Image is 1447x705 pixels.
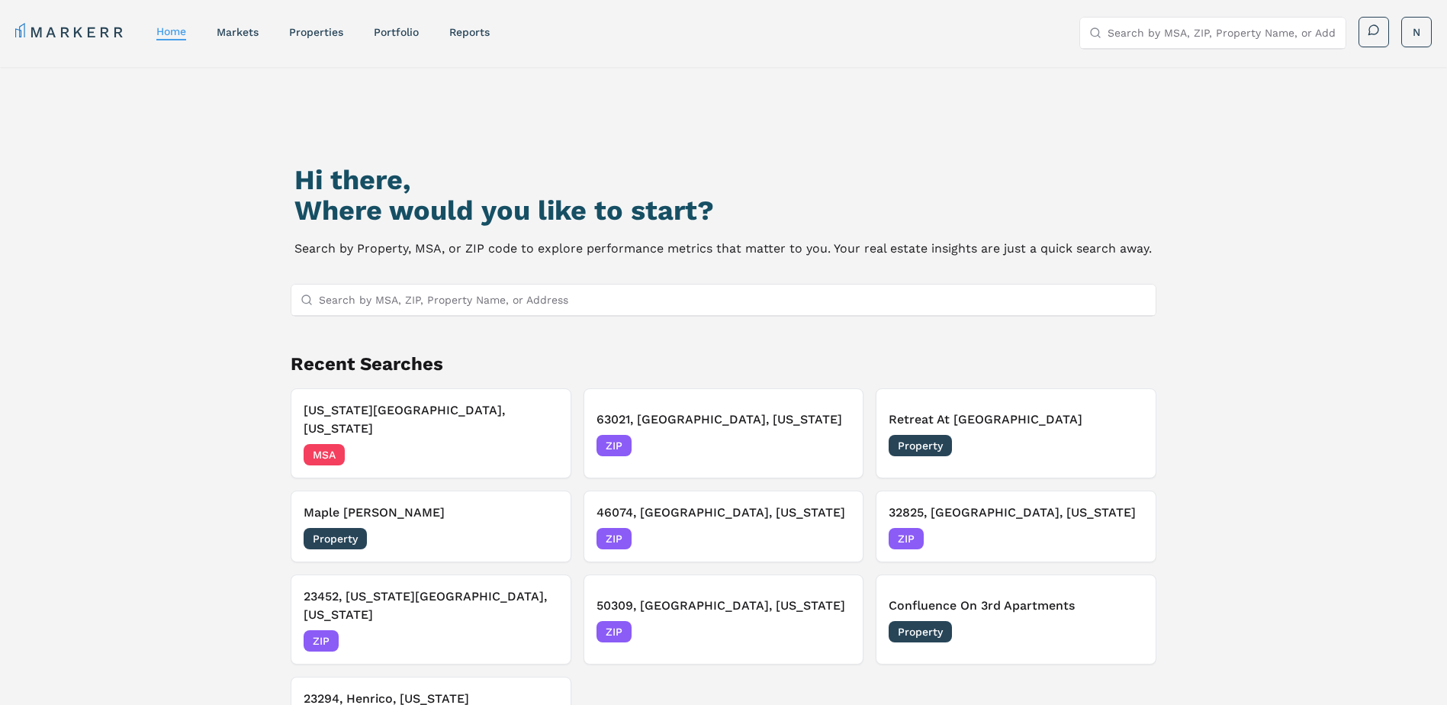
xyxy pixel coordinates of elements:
[291,491,571,562] button: Maple [PERSON_NAME]Property[DATE]
[304,504,558,522] h3: Maple [PERSON_NAME]
[596,410,851,429] h3: 63021, [GEOGRAPHIC_DATA], [US_STATE]
[217,26,259,38] a: markets
[291,575,571,665] button: 23452, [US_STATE][GEOGRAPHIC_DATA], [US_STATE]ZIP[DATE]
[294,165,1152,195] h1: Hi there,
[584,575,864,665] button: 50309, [GEOGRAPHIC_DATA], [US_STATE]ZIP[DATE]
[889,410,1143,429] h3: Retreat At [GEOGRAPHIC_DATA]
[304,587,558,624] h3: 23452, [US_STATE][GEOGRAPHIC_DATA], [US_STATE]
[374,26,419,38] a: Portfolio
[524,531,558,546] span: [DATE]
[15,21,126,43] a: MARKERR
[156,25,186,37] a: home
[584,491,864,562] button: 46074, [GEOGRAPHIC_DATA], [US_STATE]ZIP[DATE]
[889,621,952,642] span: Property
[889,435,952,456] span: Property
[876,491,1156,562] button: 32825, [GEOGRAPHIC_DATA], [US_STATE]ZIP[DATE]
[1108,18,1336,48] input: Search by MSA, ZIP, Property Name, or Address
[816,624,851,639] span: [DATE]
[1401,17,1432,47] button: N
[1109,531,1143,546] span: [DATE]
[304,401,558,438] h3: [US_STATE][GEOGRAPHIC_DATA], [US_STATE]
[319,285,1147,315] input: Search by MSA, ZIP, Property Name, or Address
[291,388,571,478] button: [US_STATE][GEOGRAPHIC_DATA], [US_STATE]MSA[DATE]
[889,597,1143,615] h3: Confluence On 3rd Apartments
[1109,438,1143,453] span: [DATE]
[596,621,632,642] span: ZIP
[596,504,851,522] h3: 46074, [GEOGRAPHIC_DATA], [US_STATE]
[596,528,632,549] span: ZIP
[524,633,558,649] span: [DATE]
[304,444,345,465] span: MSA
[1413,24,1420,40] span: N
[524,447,558,462] span: [DATE]
[449,26,490,38] a: reports
[304,630,339,652] span: ZIP
[596,597,851,615] h3: 50309, [GEOGRAPHIC_DATA], [US_STATE]
[596,435,632,456] span: ZIP
[816,531,851,546] span: [DATE]
[304,528,367,549] span: Property
[889,504,1143,522] h3: 32825, [GEOGRAPHIC_DATA], [US_STATE]
[876,388,1156,478] button: Retreat At [GEOGRAPHIC_DATA]Property[DATE]
[889,528,924,549] span: ZIP
[1109,624,1143,639] span: [DATE]
[294,195,1152,226] h2: Where would you like to start?
[876,575,1156,665] button: Confluence On 3rd ApartmentsProperty[DATE]
[294,238,1152,259] p: Search by Property, MSA, or ZIP code to explore performance metrics that matter to you. Your real...
[289,26,343,38] a: properties
[816,438,851,453] span: [DATE]
[584,388,864,478] button: 63021, [GEOGRAPHIC_DATA], [US_STATE]ZIP[DATE]
[291,352,1157,376] h2: Recent Searches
